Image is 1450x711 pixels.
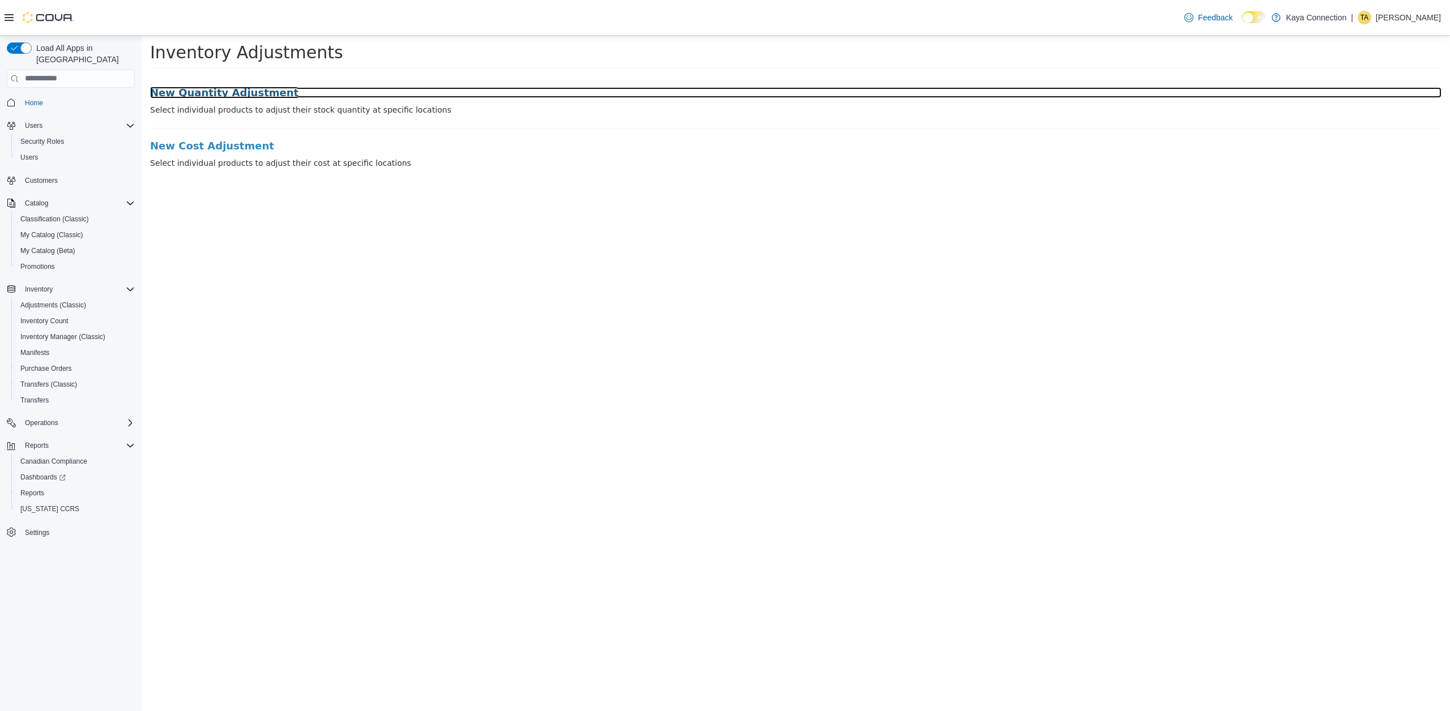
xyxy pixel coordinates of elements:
[11,345,139,361] button: Manifests
[20,473,66,482] span: Dashboards
[8,7,202,27] span: Inventory Adjustments
[11,329,139,345] button: Inventory Manager (Classic)
[25,441,49,450] span: Reports
[20,380,77,389] span: Transfers (Classic)
[16,393,135,407] span: Transfers
[20,96,135,110] span: Home
[16,502,135,516] span: Washington CCRS
[16,260,135,273] span: Promotions
[20,439,53,452] button: Reports
[20,282,135,296] span: Inventory
[16,486,135,500] span: Reports
[25,121,42,130] span: Users
[1351,11,1353,24] p: |
[8,68,1300,80] p: Select individual products to adjust their stock quantity at specific locations
[20,504,79,513] span: [US_STATE] CCRS
[20,119,135,132] span: Users
[2,415,139,431] button: Operations
[11,469,139,485] a: Dashboards
[20,316,69,325] span: Inventory Count
[20,196,135,210] span: Catalog
[11,376,139,392] button: Transfers (Classic)
[11,149,139,165] button: Users
[25,98,43,108] span: Home
[2,118,139,134] button: Users
[2,172,139,189] button: Customers
[7,90,135,570] nav: Complex example
[20,525,135,539] span: Settings
[20,396,49,405] span: Transfers
[20,215,89,224] span: Classification (Classic)
[16,151,135,164] span: Users
[11,313,139,329] button: Inventory Count
[1198,12,1232,23] span: Feedback
[16,314,135,328] span: Inventory Count
[16,244,135,258] span: My Catalog (Beta)
[16,260,59,273] a: Promotions
[11,259,139,275] button: Promotions
[16,455,135,468] span: Canadian Compliance
[16,330,110,344] a: Inventory Manager (Classic)
[11,453,139,469] button: Canadian Compliance
[20,173,135,187] span: Customers
[1376,11,1441,24] p: [PERSON_NAME]
[16,346,54,359] a: Manifests
[25,176,58,185] span: Customers
[20,174,62,187] a: Customers
[32,42,135,65] span: Load All Apps in [GEOGRAPHIC_DATA]
[16,362,76,375] a: Purchase Orders
[2,195,139,211] button: Catalog
[16,486,49,500] a: Reports
[2,281,139,297] button: Inventory
[20,119,47,132] button: Users
[2,95,139,111] button: Home
[11,134,139,149] button: Security Roles
[20,137,64,146] span: Security Roles
[20,282,57,296] button: Inventory
[11,392,139,408] button: Transfers
[2,438,139,453] button: Reports
[11,485,139,501] button: Reports
[16,151,42,164] a: Users
[16,346,135,359] span: Manifests
[16,212,93,226] a: Classification (Classic)
[20,301,86,310] span: Adjustments (Classic)
[11,211,139,227] button: Classification (Classic)
[8,52,1300,63] a: New Quantity Adjustment
[16,212,135,226] span: Classification (Classic)
[8,122,1300,134] p: Select individual products to adjust their cost at specific locations
[16,298,91,312] a: Adjustments (Classic)
[20,153,38,162] span: Users
[20,230,83,239] span: My Catalog (Classic)
[20,489,44,498] span: Reports
[16,330,135,344] span: Inventory Manager (Classic)
[20,416,63,430] button: Operations
[20,96,48,110] a: Home
[25,285,53,294] span: Inventory
[16,362,135,375] span: Purchase Orders
[16,135,69,148] a: Security Roles
[1361,11,1368,24] span: TA
[1242,11,1266,23] input: Dark Mode
[20,246,75,255] span: My Catalog (Beta)
[20,457,87,466] span: Canadian Compliance
[25,199,48,208] span: Catalog
[8,105,1300,116] a: New Cost Adjustment
[20,416,135,430] span: Operations
[1286,11,1347,24] p: Kaya Connection
[20,348,49,357] span: Manifests
[16,298,135,312] span: Adjustments (Classic)
[2,524,139,540] button: Settings
[20,332,105,341] span: Inventory Manager (Classic)
[20,526,54,539] a: Settings
[1180,6,1237,29] a: Feedback
[11,501,139,517] button: [US_STATE] CCRS
[20,439,135,452] span: Reports
[25,528,49,537] span: Settings
[16,228,88,242] a: My Catalog (Classic)
[11,361,139,376] button: Purchase Orders
[11,227,139,243] button: My Catalog (Classic)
